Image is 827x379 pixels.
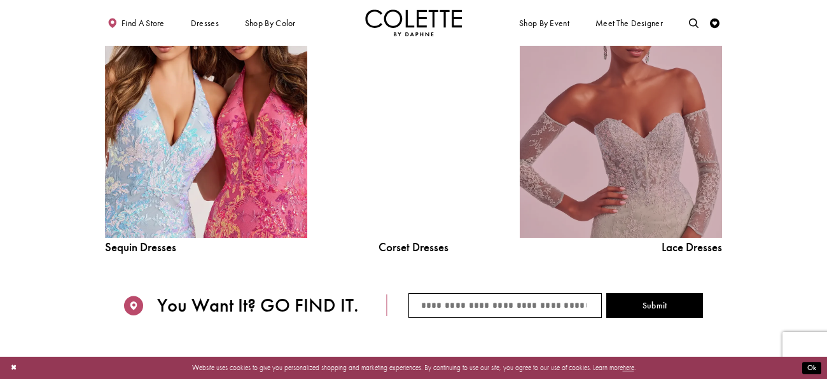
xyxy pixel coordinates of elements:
button: Close Dialog [6,359,22,376]
a: Toggle search [686,10,701,36]
a: Meet the designer [593,10,665,36]
button: Submit Dialog [802,362,821,374]
span: Shop by color [242,10,298,36]
span: Dresses [188,10,221,36]
button: Submit [606,293,703,318]
img: Colette by Daphne [365,10,462,36]
span: Meet the designer [595,18,663,28]
span: You Want It? GO FIND IT. [157,294,359,317]
input: City/State/ZIP code [408,293,601,318]
a: Corset Dresses [341,242,485,254]
span: Lace Dresses [520,242,722,254]
span: Dresses [191,18,219,28]
a: here [623,363,634,372]
form: Store Finder Form [387,293,722,318]
span: Shop By Event [517,10,571,36]
span: Shop by color [245,18,296,28]
a: Check Wishlist [707,10,722,36]
span: Sequin Dresses [105,242,307,254]
p: Website uses cookies to give you personalized shopping and marketing experiences. By continuing t... [69,361,758,374]
a: Find a store [105,10,167,36]
span: Shop By Event [519,18,569,28]
span: Find a store [122,18,165,28]
a: Visit Home Page [365,10,462,36]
